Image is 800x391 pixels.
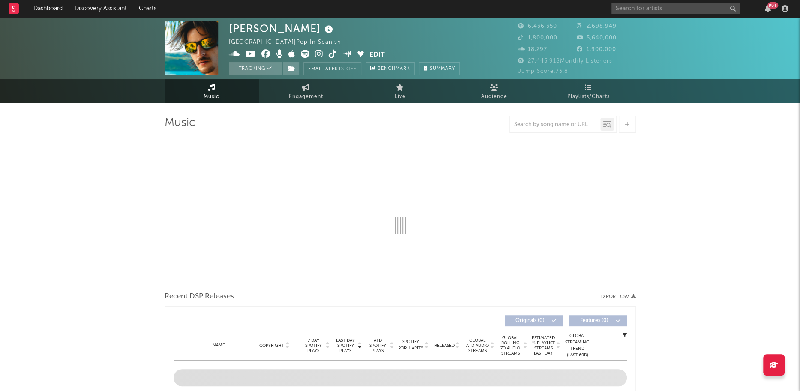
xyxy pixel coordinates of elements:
span: ATD Spotify Plays [366,338,389,353]
span: Global ATD Audio Streams [466,338,489,353]
span: Global Rolling 7D Audio Streams [499,335,522,356]
div: [PERSON_NAME] [229,21,335,36]
span: 6,436,350 [518,24,557,29]
span: 27,445,918 Monthly Listeners [518,58,612,64]
span: Playlists/Charts [567,92,610,102]
input: Search for artists [611,3,740,14]
span: Summary [430,66,455,71]
span: Released [434,343,455,348]
span: Benchmark [378,64,410,74]
span: Jump Score: 73.8 [518,69,568,74]
a: Benchmark [366,62,415,75]
span: Estimated % Playlist Streams Last Day [532,335,555,356]
button: Edit [369,50,385,60]
span: Engagement [289,92,323,102]
a: Music [165,79,259,103]
button: Originals(0) [505,315,563,326]
button: Summary [419,62,460,75]
span: 7 Day Spotify Plays [302,338,325,353]
a: Audience [447,79,542,103]
button: Email AlertsOff [303,62,361,75]
span: Music [204,92,219,102]
button: Tracking [229,62,282,75]
div: Global Streaming Trend (Last 60D) [565,333,590,358]
button: 99+ [765,5,771,12]
span: 2,698,949 [577,24,617,29]
a: Engagement [259,79,353,103]
div: 99 + [767,2,778,9]
span: Spotify Popularity [398,339,423,352]
span: 1,900,000 [577,47,616,52]
span: Last Day Spotify Plays [334,338,357,353]
input: Search by song name or URL [510,121,600,128]
a: Live [353,79,447,103]
span: Audience [481,92,507,102]
span: 1,800,000 [518,35,557,41]
em: Off [346,67,357,72]
button: Features(0) [569,315,627,326]
span: Copyright [259,343,284,348]
div: Name [191,342,247,349]
span: Features ( 0 ) [575,318,614,323]
span: Recent DSP Releases [165,292,234,302]
span: 5,640,000 [577,35,617,41]
div: [GEOGRAPHIC_DATA] | Pop in Spanish [229,37,351,48]
span: Originals ( 0 ) [510,318,550,323]
button: Export CSV [600,294,636,299]
span: Live [395,92,406,102]
span: 18,297 [518,47,547,52]
a: Playlists/Charts [542,79,636,103]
